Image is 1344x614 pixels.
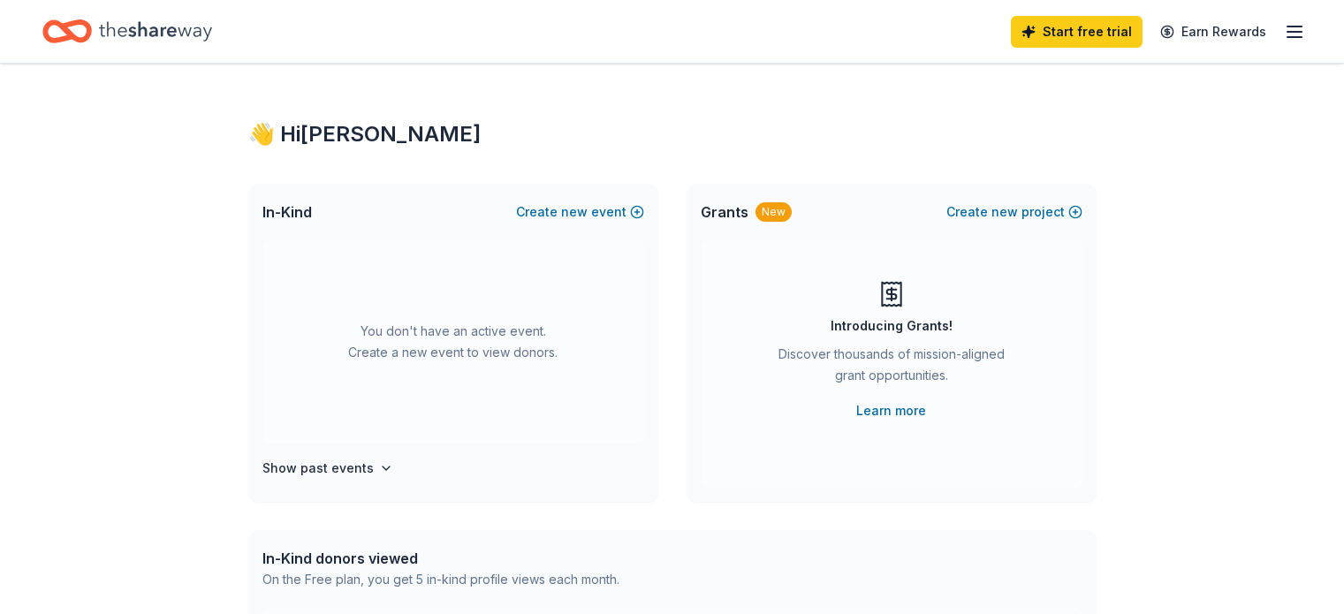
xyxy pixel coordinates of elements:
span: In-Kind [262,201,312,223]
span: new [991,201,1018,223]
div: Introducing Grants! [831,315,953,337]
div: You don't have an active event. Create a new event to view donors. [262,240,644,443]
button: Createnewevent [516,201,644,223]
h4: Show past events [262,458,374,479]
button: Createnewproject [946,201,1082,223]
div: New [756,202,792,222]
div: On the Free plan, you get 5 in-kind profile views each month. [262,569,619,590]
a: Learn more [856,400,926,421]
div: 👋 Hi [PERSON_NAME] [248,120,1097,148]
span: Grants [701,201,748,223]
div: In-Kind donors viewed [262,548,619,569]
a: Start free trial [1011,16,1143,48]
div: Discover thousands of mission-aligned grant opportunities. [771,344,1012,393]
a: Earn Rewards [1150,16,1277,48]
a: Home [42,11,212,52]
span: new [561,201,588,223]
button: Show past events [262,458,393,479]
